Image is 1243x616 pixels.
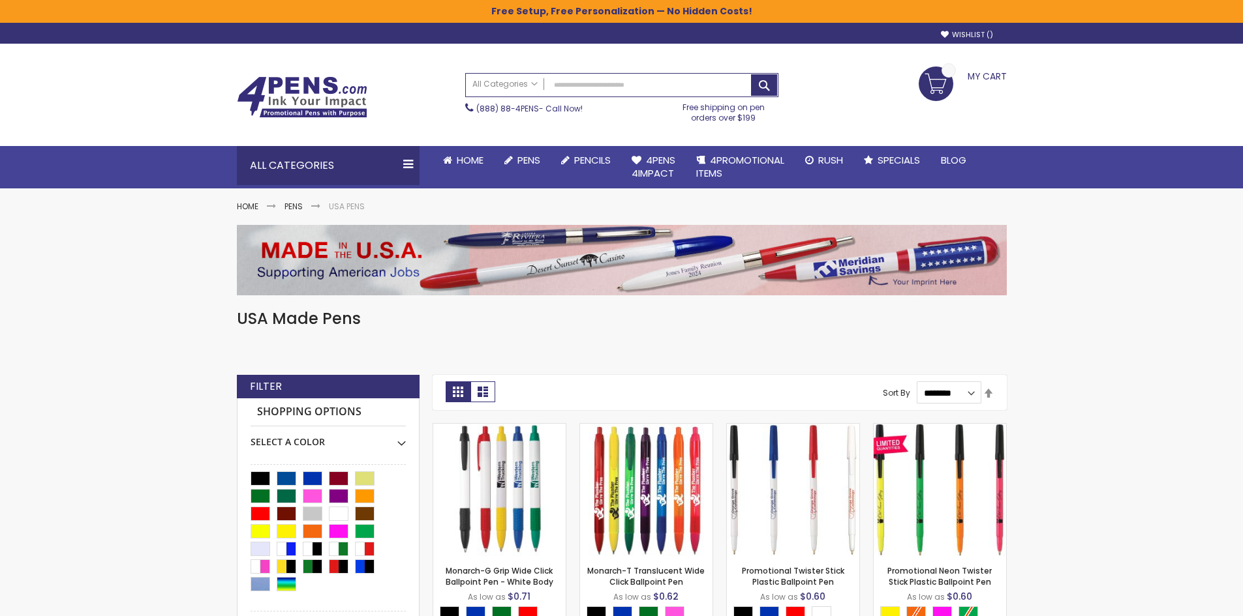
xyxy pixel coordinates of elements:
[237,201,258,212] a: Home
[853,146,930,175] a: Specials
[653,590,679,603] span: $0.62
[517,153,540,167] span: Pens
[251,426,406,448] div: Select A Color
[551,146,621,175] a: Pencils
[941,30,993,40] a: Wishlist
[613,591,651,602] span: As low as
[742,565,844,587] a: Promotional Twister Stick Plastic Ballpoint Pen
[632,153,675,180] span: 4Pens 4impact
[237,308,1007,329] h1: USA Made Pens
[878,153,920,167] span: Specials
[887,565,992,587] a: Promotional Neon Twister Stick Plastic Ballpoint Pen
[580,423,713,434] a: Monarch-T Translucent Wide Click Ballpoint Pen
[727,424,859,556] img: Promotional Twister Stick Plastic Ballpoint Pen
[237,225,1007,295] img: USA Pens
[669,97,778,123] div: Free shipping on pen orders over $199
[237,146,420,185] div: All Categories
[818,153,843,167] span: Rush
[457,153,483,167] span: Home
[284,201,303,212] a: Pens
[329,201,365,212] strong: USA Pens
[476,103,539,114] a: (888) 88-4PENS
[941,153,966,167] span: Blog
[727,423,859,434] a: Promotional Twister Stick Plastic Ballpoint Pen
[433,423,566,434] a: Monarch-G Grip Wide Click Ballpoint Pen - White Body
[883,387,910,398] label: Sort By
[874,424,1006,556] img: Promotional Neon Twister Stick Plastic Ballpoint Pen
[907,591,945,602] span: As low as
[237,76,367,118] img: 4Pens Custom Pens and Promotional Products
[930,146,977,175] a: Blog
[494,146,551,175] a: Pens
[760,591,798,602] span: As low as
[800,590,825,603] span: $0.60
[476,103,583,114] span: - Call Now!
[466,74,544,95] a: All Categories
[251,398,406,426] strong: Shopping Options
[472,79,538,89] span: All Categories
[446,381,470,402] strong: Grid
[433,146,494,175] a: Home
[446,565,553,587] a: Monarch-G Grip Wide Click Ballpoint Pen - White Body
[433,424,566,556] img: Monarch-G Grip Wide Click Ballpoint Pen - White Body
[508,590,530,603] span: $0.71
[580,424,713,556] img: Monarch-T Translucent Wide Click Ballpoint Pen
[686,146,795,188] a: 4PROMOTIONALITEMS
[874,423,1006,434] a: Promotional Neon Twister Stick Plastic Ballpoint Pen
[587,565,705,587] a: Monarch-T Translucent Wide Click Ballpoint Pen
[621,146,686,188] a: 4Pens4impact
[574,153,611,167] span: Pencils
[468,591,506,602] span: As low as
[795,146,853,175] a: Rush
[250,379,282,394] strong: Filter
[947,590,972,603] span: $0.60
[696,153,784,180] span: 4PROMOTIONAL ITEMS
